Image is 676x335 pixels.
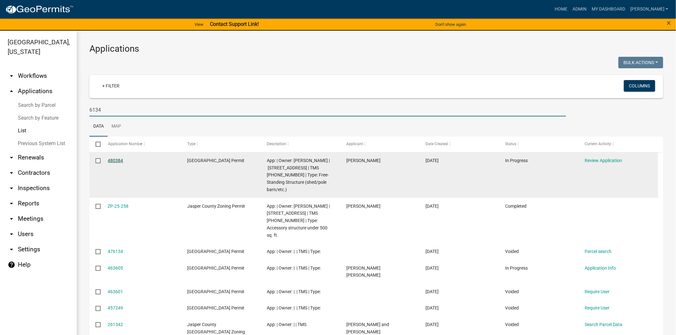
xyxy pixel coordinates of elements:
a: Application Info [585,265,616,271]
span: Jasper County Building Permit [187,265,244,271]
a: [PERSON_NAME] [628,3,671,15]
span: 09/09/2025 [426,249,439,254]
span: App: | Owner: BROWN MARSHA | 6134 OKATIE HWY S | TMS 039-00-10-024 | Type: Accessory structure un... [267,204,330,238]
span: Application Number [108,142,143,146]
i: arrow_drop_down [8,169,15,177]
span: Applicant [346,142,363,146]
i: arrow_drop_down [8,200,15,207]
span: In Progress [505,265,528,271]
a: 480384 [108,158,123,163]
a: Review Application [585,158,622,163]
datatable-header-cell: Description [261,137,340,152]
span: Current Activity [585,142,611,146]
strong: Contact Support Link! [210,21,259,27]
span: Marsha Monique Brown [346,265,380,278]
input: Search for applications [89,103,566,116]
span: 08/13/2025 [426,265,439,271]
span: 07/30/2025 [426,305,439,310]
button: Don't show again [433,19,469,30]
h3: Applications [89,43,663,54]
datatable-header-cell: Application Number [102,137,181,152]
a: Admin [570,3,589,15]
a: ZP-25-258 [108,204,129,209]
span: App: | Owner: | | TMS | Type: [267,265,321,271]
span: Voided [505,289,519,294]
datatable-header-cell: Applicant [340,137,420,152]
a: Require User [585,305,610,310]
span: Jasper County Building Permit [187,305,244,310]
span: Voided [505,249,519,254]
i: arrow_drop_down [8,72,15,80]
span: Marsha [346,204,380,209]
span: Jasper County Building Permit [187,289,244,294]
a: 476134 [108,249,123,254]
button: Columns [624,80,655,92]
datatable-header-cell: Date Created [420,137,499,152]
a: Require User [585,289,610,294]
span: App: | Owner: | | TMS [267,322,306,327]
a: Home [552,3,570,15]
i: arrow_drop_up [8,87,15,95]
span: Jasper County Zoning Permit [187,204,245,209]
span: Jasper County Building Permit [187,249,244,254]
span: In Progress [505,158,528,163]
span: Completed [505,204,527,209]
a: 463601 [108,289,123,294]
span: Marsha [346,158,380,163]
span: 05/20/2024 [426,322,439,327]
span: Type [187,142,196,146]
a: 261342 [108,322,123,327]
i: arrow_drop_down [8,154,15,161]
i: help [8,261,15,269]
a: Search Parcel Data [585,322,622,327]
i: arrow_drop_down [8,230,15,238]
span: App: | Owner: | | TMS | Type: [267,305,321,310]
span: 09/18/2025 [426,204,439,209]
span: App: | Owner: | | TMS | Type: [267,289,321,294]
button: Close [667,19,671,27]
a: Parcel search [585,249,611,254]
span: Status [505,142,517,146]
span: Voided [505,322,519,327]
datatable-header-cell: Current Activity [579,137,658,152]
i: arrow_drop_down [8,215,15,223]
span: 09/18/2025 [426,158,439,163]
span: Voided [505,305,519,310]
span: Gary and Dorothy Carroll [346,322,389,334]
span: 08/13/2025 [426,289,439,294]
a: 463605 [108,265,123,271]
a: + Filter [97,80,125,92]
i: arrow_drop_down [8,246,15,253]
a: Data [89,116,108,137]
a: My Dashboard [589,3,628,15]
span: × [667,19,671,27]
a: View [192,19,206,30]
datatable-header-cell: Type [181,137,261,152]
span: Description [267,142,286,146]
span: Jasper County Building Permit [187,158,244,163]
datatable-header-cell: Status [499,137,579,152]
a: Map [108,116,125,137]
span: Date Created [426,142,448,146]
span: App: | Owner: BROWN MARSHA | 6134 OKATIE HWY S | TMS 039-00-10-024 | Type: Free-Standing Structur... [267,158,330,192]
i: arrow_drop_down [8,184,15,192]
button: Bulk Actions [618,57,663,68]
datatable-header-cell: Select [89,137,102,152]
a: 457249 [108,305,123,310]
span: App: | Owner: | | TMS | Type: [267,249,321,254]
